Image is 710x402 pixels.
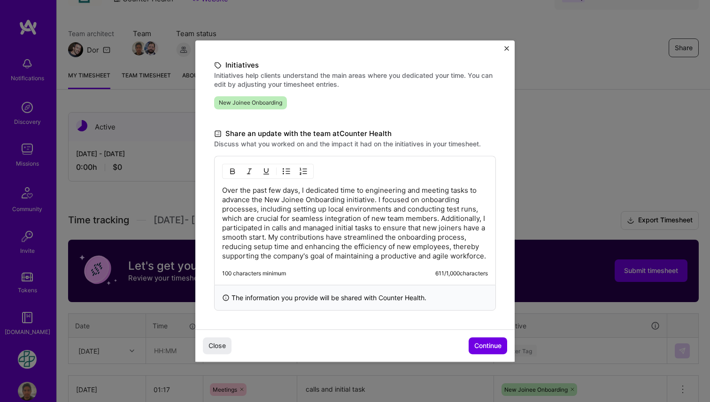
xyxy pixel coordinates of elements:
label: Initiatives help clients understand the main areas where you dedicated your time. You can edit by... [214,71,496,89]
button: Close [203,337,232,354]
i: icon InfoBlack [222,293,230,303]
img: Bold [229,167,236,175]
img: OL [300,167,307,175]
img: Divider [276,166,277,177]
img: Italic [246,167,253,175]
label: Discuss what you worked on and the impact it had on the initiatives in your timesheet. [214,139,496,148]
div: The information you provide will be shared with Counter Health . [214,285,496,311]
p: Over the past few days, I dedicated time to engineering and meeting tasks to advance the New Join... [222,186,488,261]
label: Initiatives [214,60,496,71]
span: Close [208,341,226,350]
i: icon TagBlack [214,60,222,70]
div: 100 characters minimum [222,270,286,277]
label: Share an update with the team at Counter Health [214,128,496,139]
button: Continue [469,337,507,354]
div: 611 / 1,000 characters [435,270,488,277]
button: Close [504,46,509,56]
img: UL [283,167,290,175]
i: icon DocumentBlack [214,128,222,139]
span: Continue [474,341,502,350]
img: Underline [262,167,270,175]
span: New Joinee Onboarding [214,96,287,109]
